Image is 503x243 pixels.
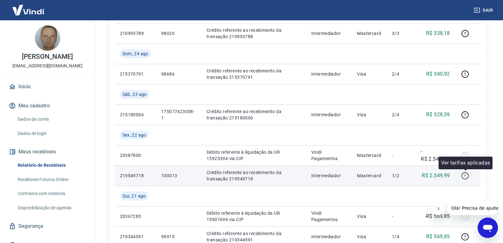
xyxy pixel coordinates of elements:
[357,111,382,118] p: Visa
[422,172,450,179] p: R$ 2.549,99
[120,111,151,118] p: 215180006
[161,172,196,179] p: 100013
[161,30,196,37] p: 98020
[15,187,87,200] a: Contratos com credores
[392,111,411,118] p: 2/4
[311,111,347,118] p: Intermediador
[207,230,301,243] p: Crédito referente ao recebimento da transação 219344591
[22,53,73,60] p: [PERSON_NAME]
[161,233,196,240] p: 99915
[311,210,347,223] p: Vindi Pagamentos
[15,127,87,140] a: Dados de login
[357,172,382,179] p: Mastercard
[8,0,49,20] img: Vindi
[8,219,87,233] a: Segurança
[8,99,87,113] button: Meu cadastro
[120,152,151,159] p: 20387800
[357,213,382,219] p: Visa
[120,213,151,219] p: 20367285
[392,213,411,219] p: -
[120,172,151,179] p: 219549718
[122,193,146,199] span: Qui, 21 ago
[426,111,450,118] p: R$ 528,39
[207,210,301,223] p: Débito referente à liquidação da UR 15907694 via CIP
[311,233,347,240] p: Intermediador
[161,71,196,77] p: 98686
[12,63,83,69] p: [EMAIL_ADDRESS][DOMAIN_NAME]
[311,172,347,179] p: Intermediador
[421,148,450,163] p: -R$ 2.549,99
[207,68,301,80] p: Crédito referente ao recebimento da transação 215370791
[441,159,490,167] p: Ver tarifas aplicadas
[357,30,382,37] p: Mastercard
[311,71,347,77] p: Intermediador
[392,152,411,159] p: -
[122,132,146,138] span: Sex, 22 ago
[15,201,87,214] a: Disponibilização de agenda
[425,213,450,220] p: -R$ 569,85
[207,27,301,40] p: Crédito referente ao recebimento da transação 210993788
[392,71,411,77] p: 2/4
[120,71,151,77] p: 215370791
[8,80,87,94] a: Início
[473,4,495,16] button: Sair
[426,233,450,240] p: R$ 569,85
[207,108,301,121] p: Crédito referente ao recebimento da transação 215180006
[120,30,151,37] p: 210993788
[357,71,382,77] p: Visa
[161,108,196,121] p: 175077423058-1
[120,233,151,240] p: 219344591
[426,70,450,78] p: R$ 340,92
[4,4,53,10] span: Olá! Precisa de ajuda?
[392,233,411,240] p: 1/4
[35,25,60,51] img: a5a8037b-4a2d-4b97-a0be-2eb5abbf938e.jpeg
[15,159,87,172] a: Relatório de Recebíveis
[311,30,347,37] p: Intermediador
[426,30,450,37] p: R$ 338,18
[478,218,498,238] iframe: Botão para abrir a janela de mensagens
[311,149,347,162] p: Vindi Pagamentos
[15,113,87,126] a: Dados da conta
[432,202,445,215] iframe: Fechar mensagem
[357,233,382,240] p: Visa
[8,145,87,159] button: Meus recebíveis
[207,169,301,182] p: Crédito referente ao recebimento da transação 219549718
[392,30,411,37] p: 3/3
[392,172,411,179] p: 1/2
[122,91,147,98] span: Sáb, 23 ago
[357,152,382,159] p: Mastercard
[207,149,301,162] p: Débito referente à liquidação da UR 15925394 via CIP
[447,201,498,215] iframe: Mensagem da empresa
[122,51,149,57] span: Dom, 24 ago
[15,173,87,186] a: Recebíveis Futuros Online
